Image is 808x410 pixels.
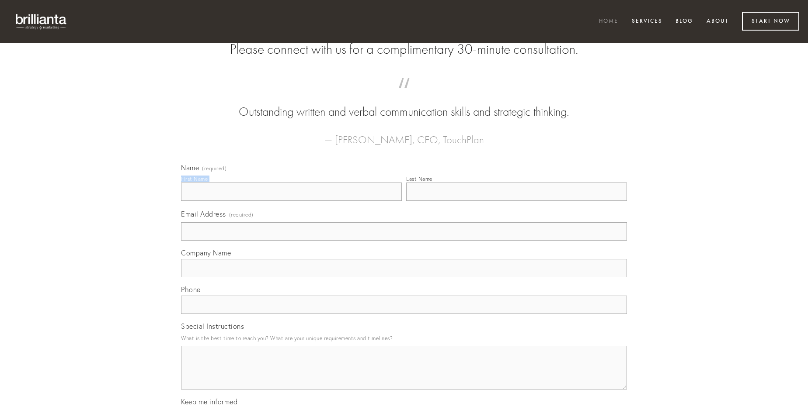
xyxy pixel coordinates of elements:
[181,248,231,257] span: Company Name
[229,209,254,221] span: (required)
[626,14,668,29] a: Services
[202,166,226,171] span: (required)
[742,12,799,31] a: Start Now
[181,332,627,344] p: What is the best time to reach you? What are your unique requirements and timelines?
[701,14,735,29] a: About
[195,86,613,103] span: “
[181,322,244,331] span: Special Instructions
[181,41,627,58] h2: Please connect with us for a complimentary 30-minute consultation.
[195,86,613,121] blockquote: Outstanding written and verbal communication skills and strategic thinking.
[181,285,201,294] span: Phone
[181,397,237,406] span: Keep me informed
[181,163,199,172] span: Name
[9,9,74,34] img: brillianta - research, strategy, marketing
[181,176,208,182] div: First Name
[195,121,613,148] figcaption: — [PERSON_NAME], CEO, TouchPlan
[593,14,624,29] a: Home
[670,14,699,29] a: Blog
[181,210,226,218] span: Email Address
[406,176,432,182] div: Last Name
